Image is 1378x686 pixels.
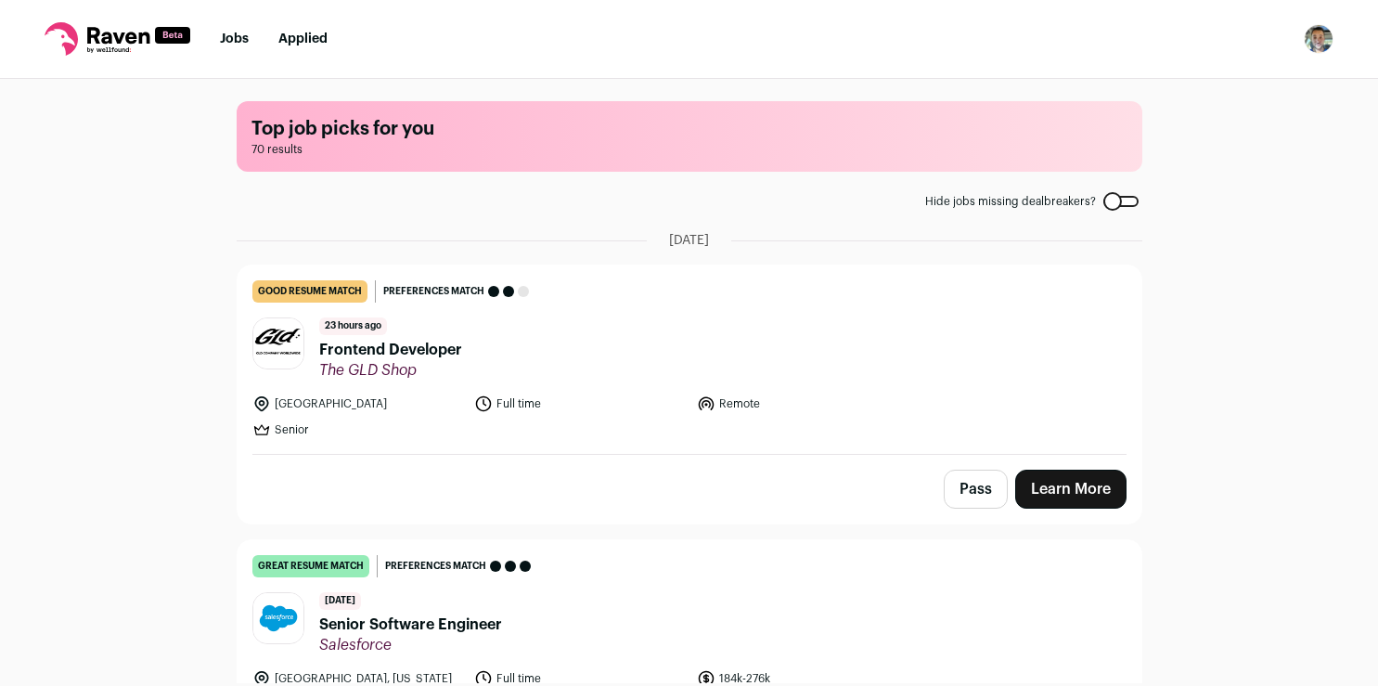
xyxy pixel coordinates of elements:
[319,317,387,335] span: 23 hours ago
[474,395,686,413] li: Full time
[251,142,1127,157] span: 70 results
[319,614,502,636] span: Senior Software Engineer
[278,32,328,45] a: Applied
[319,339,462,361] span: Frontend Developer
[1015,470,1127,509] a: Learn More
[319,592,361,610] span: [DATE]
[253,593,303,643] img: a15e16b4a572e6d789ff6890fffe31942b924de32350d3da2095d3676c91ed56.jpg
[385,557,486,576] span: Preferences match
[253,318,303,369] img: f69a1b7ebab192d313f1149f74c5685abad5de02eee885f734ec01a93d982008.jpg
[319,636,502,654] span: Salesforce
[238,265,1141,454] a: good resume match Preferences match 23 hours ago Frontend Developer The GLD Shop [GEOGRAPHIC_DATA...
[944,470,1008,509] button: Pass
[1304,24,1333,54] button: Open dropdown
[252,555,369,577] div: great resume match
[925,194,1096,209] span: Hide jobs missing dealbreakers?
[251,116,1127,142] h1: Top job picks for you
[319,361,462,380] span: The GLD Shop
[669,231,709,250] span: [DATE]
[1304,24,1333,54] img: 19917917-medium_jpg
[383,282,484,301] span: Preferences match
[252,421,464,439] li: Senior
[252,395,464,413] li: [GEOGRAPHIC_DATA]
[252,280,367,303] div: good resume match
[697,395,908,413] li: Remote
[220,32,249,45] a: Jobs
